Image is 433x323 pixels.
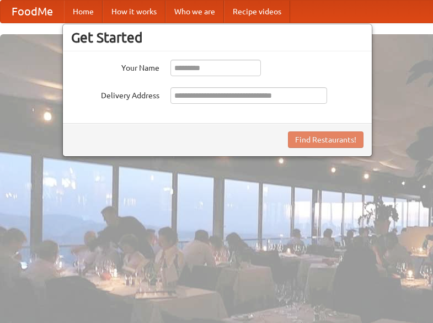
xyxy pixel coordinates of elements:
[64,1,103,23] a: Home
[1,1,64,23] a: FoodMe
[71,29,363,46] h3: Get Started
[71,87,159,101] label: Delivery Address
[103,1,165,23] a: How it works
[71,60,159,73] label: Your Name
[224,1,290,23] a: Recipe videos
[165,1,224,23] a: Who we are
[288,131,363,148] button: Find Restaurants!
